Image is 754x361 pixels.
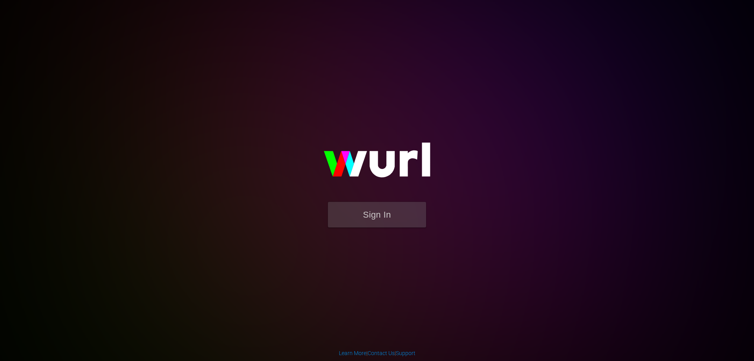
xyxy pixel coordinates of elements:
a: Contact Us [368,350,395,356]
img: wurl-logo-on-black-223613ac3d8ba8fe6dc639794a292ebdb59501304c7dfd60c99c58986ef67473.svg [298,126,456,202]
a: Support [396,350,415,356]
button: Sign In [328,202,426,227]
div: | | [339,349,415,357]
a: Learn More [339,350,366,356]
